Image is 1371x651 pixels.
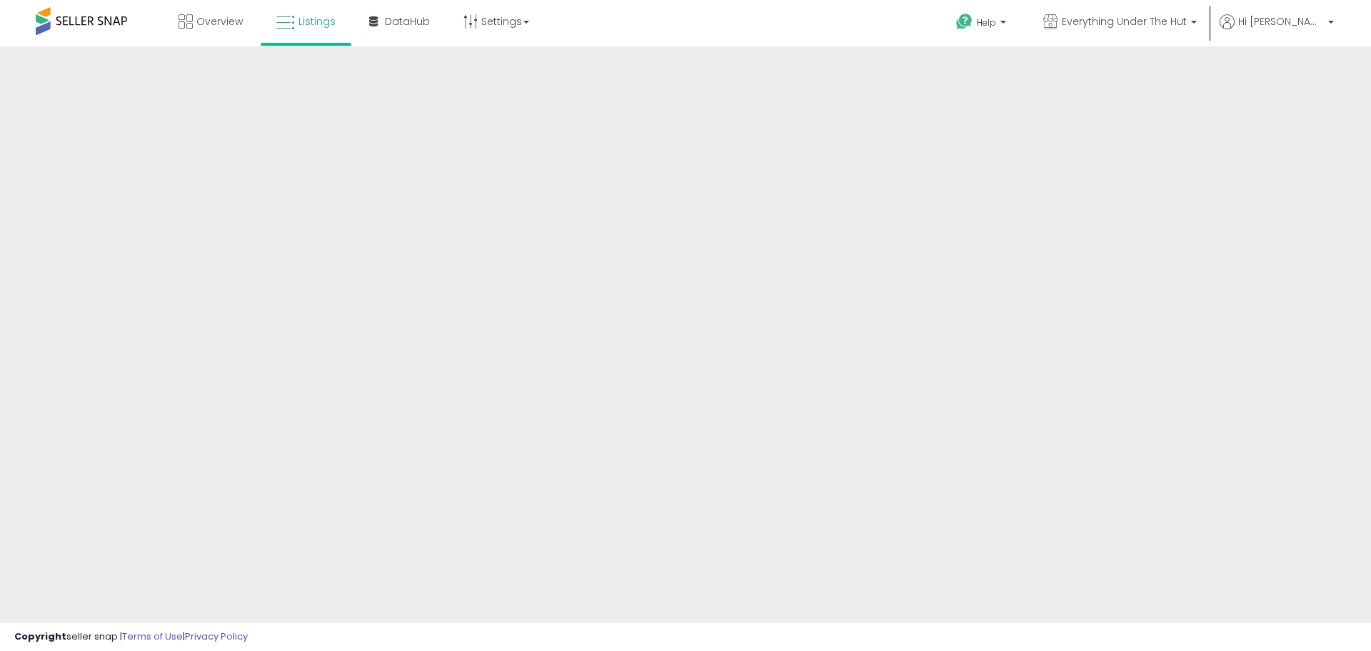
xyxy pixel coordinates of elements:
[945,2,1020,46] a: Help
[1238,14,1324,29] span: Hi [PERSON_NAME]
[185,630,248,643] a: Privacy Policy
[298,14,336,29] span: Listings
[385,14,430,29] span: DataHub
[1062,14,1187,29] span: Everything Under The Hut
[122,630,183,643] a: Terms of Use
[977,16,996,29] span: Help
[1220,14,1334,46] a: Hi [PERSON_NAME]
[14,630,66,643] strong: Copyright
[196,14,243,29] span: Overview
[14,630,248,644] div: seller snap | |
[955,13,973,31] i: Get Help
